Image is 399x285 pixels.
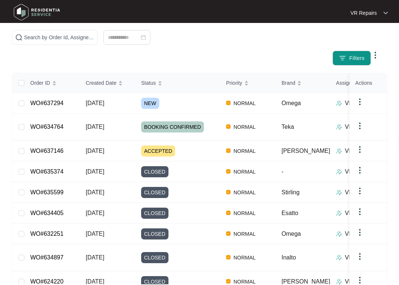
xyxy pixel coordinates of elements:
[336,125,342,131] img: Assigner Icon
[30,148,64,155] a: WO#637146
[336,101,342,107] img: Assigner Icon
[30,124,64,131] a: WO#634764
[226,232,231,237] img: Vercel Logo
[226,125,231,130] img: Vercel Logo
[231,100,259,108] span: NORMAL
[345,189,375,198] p: VR Repairs
[282,255,296,261] span: Inalto
[345,123,375,132] p: VR Repairs
[350,10,377,17] p: VR Repairs
[15,34,23,42] img: search-icon
[231,254,259,263] span: NORMAL
[336,170,342,175] img: Assigner Icon
[30,211,64,217] a: WO#634405
[355,98,364,107] img: dropdown arrow
[355,208,364,217] img: dropdown arrow
[226,170,231,174] img: Vercel Logo
[336,80,358,88] span: Assignee
[30,80,50,88] span: Order ID
[355,229,364,238] img: dropdown arrow
[383,12,388,16] img: dropdown arrow
[86,148,104,155] span: [DATE]
[226,191,231,195] img: Vercel Logo
[226,256,231,260] img: Vercel Logo
[349,55,365,63] span: Filters
[80,74,135,94] th: Created Date
[86,190,104,196] span: [DATE]
[282,80,295,88] span: Brand
[339,55,346,63] img: filter icon
[135,74,220,94] th: Status
[231,209,259,218] span: NORMAL
[282,148,330,155] span: [PERSON_NAME]
[226,280,231,284] img: Vercel Logo
[86,231,104,238] span: [DATE]
[226,80,242,88] span: Priority
[86,101,104,107] span: [DATE]
[141,188,168,199] span: CLOSED
[86,124,104,131] span: [DATE]
[141,229,168,240] span: CLOSED
[282,211,298,217] span: Esatto
[24,34,94,42] input: Search by Order Id, Assignee Name, Customer Name, Brand and Model
[86,255,104,261] span: [DATE]
[141,208,168,219] span: CLOSED
[345,168,375,177] p: VR Repairs
[141,122,204,133] span: BOOKING CONFIRMED
[336,149,342,155] img: Assigner Icon
[226,101,231,106] img: Vercel Logo
[336,255,342,261] img: Assigner Icon
[349,74,386,94] th: Actions
[355,146,364,155] img: dropdown arrow
[231,189,259,198] span: NORMAL
[371,51,380,60] img: dropdown arrow
[345,230,375,239] p: VR Repairs
[282,190,300,196] span: Stirling
[282,124,294,131] span: Teka
[231,230,259,239] span: NORMAL
[86,169,104,175] span: [DATE]
[345,254,375,263] p: VR Repairs
[141,146,175,157] span: ACCEPTED
[282,231,301,238] span: Omega
[345,209,375,218] p: VR Repairs
[141,80,156,88] span: Status
[141,167,168,178] span: CLOSED
[141,253,168,264] span: CLOSED
[86,80,116,88] span: Created Date
[336,232,342,238] img: Assigner Icon
[86,211,104,217] span: [DATE]
[30,101,64,107] a: WO#637294
[332,51,371,66] button: filter iconFilters
[282,101,301,107] span: Omega
[345,100,375,108] p: VR Repairs
[141,98,159,110] span: NEW
[30,255,64,261] a: WO#634897
[30,190,64,196] a: WO#635599
[226,149,231,154] img: Vercel Logo
[220,74,276,94] th: Priority
[30,169,64,175] a: WO#635374
[355,167,364,175] img: dropdown arrow
[336,190,342,196] img: Assigner Icon
[231,147,259,156] span: NORMAL
[355,253,364,262] img: dropdown arrow
[336,211,342,217] img: Assigner Icon
[355,122,364,131] img: dropdown arrow
[355,187,364,196] img: dropdown arrow
[276,74,330,94] th: Brand
[282,169,283,175] span: -
[231,123,259,132] span: NORMAL
[30,231,64,238] a: WO#632251
[345,147,375,156] p: VR Repairs
[11,2,63,24] img: residentia service logo
[24,74,80,94] th: Order ID
[231,168,259,177] span: NORMAL
[226,211,231,216] img: Vercel Logo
